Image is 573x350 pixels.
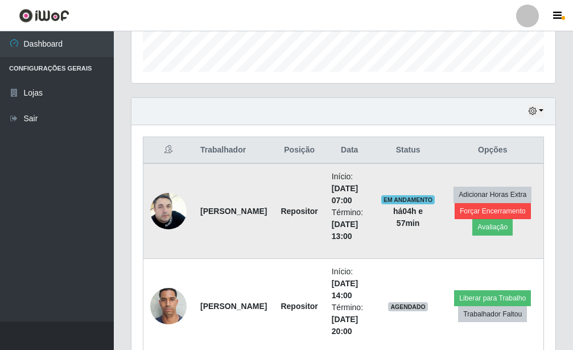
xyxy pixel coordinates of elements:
[332,220,358,241] time: [DATE] 13:00
[274,137,324,164] th: Posição
[332,184,358,205] time: [DATE] 07:00
[374,137,442,164] th: Status
[332,207,368,242] li: Término:
[332,279,358,300] time: [DATE] 14:00
[332,266,368,302] li: Início:
[442,137,544,164] th: Opções
[381,195,435,204] span: EM ANDAMENTO
[332,315,358,336] time: [DATE] 20:00
[325,137,374,164] th: Data
[281,207,318,216] strong: Repositor
[332,171,368,207] li: Início:
[388,302,428,311] span: AGENDADO
[472,219,513,235] button: Avaliação
[455,203,531,219] button: Forçar Encerramento
[200,302,267,311] strong: [PERSON_NAME]
[332,302,368,337] li: Término:
[454,187,531,203] button: Adicionar Horas Extra
[393,207,423,228] strong: há 04 h e 57 min
[454,290,531,306] button: Liberar para Trabalho
[458,306,527,322] button: Trabalhador Faltou
[19,9,69,23] img: CoreUI Logo
[281,302,318,311] strong: Repositor
[150,179,187,244] img: 1741871107484.jpeg
[150,282,187,330] img: 1698511606496.jpeg
[200,207,267,216] strong: [PERSON_NAME]
[193,137,274,164] th: Trabalhador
